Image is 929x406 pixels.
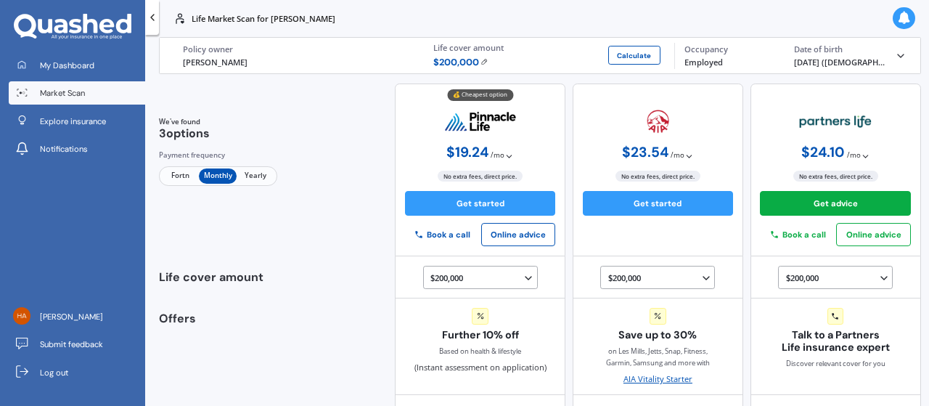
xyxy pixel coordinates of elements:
span: / mo [671,150,684,161]
span: / mo [847,150,861,161]
span: No extra fees, direct price. [438,171,523,182]
button: Get started [583,191,734,216]
button: Calculate [608,46,660,65]
span: Notifications [40,143,88,155]
span: No extra fees, direct price. [615,171,700,182]
div: Date of birth [794,44,885,54]
a: Notifications [9,137,145,161]
p: Life Market Scan for [PERSON_NAME] [192,13,335,25]
img: life.f720d6a2d7cdcd3ad642.svg [173,12,187,25]
img: pinnacle.webp [444,111,517,131]
button: Online advice [836,223,911,246]
img: partners-life.webp [799,115,872,129]
span: [PERSON_NAME] [40,311,103,322]
span: Submit feedback [40,338,103,350]
span: $ 19.24 [446,145,488,161]
span: $ 200,000 [433,55,488,69]
button: Book a call [760,225,836,244]
div: Policy owner [183,44,414,54]
span: $ 23.54 [622,145,668,161]
span: Yearly [237,169,275,184]
span: on Les Mills, Jetts, Snap, Fitness, Garmin, Samsung and more with [583,346,734,369]
a: Market Scan [9,81,145,105]
div: [PERSON_NAME] [183,57,414,69]
span: Talk to a Partners Life insurance expert [760,329,911,353]
span: $ 24.10 [801,145,845,161]
div: Employed [684,57,776,69]
span: Save up to 30% [618,329,697,341]
div: $200,000 [786,271,890,285]
span: No extra fees, direct price. [793,171,878,182]
a: Submit feedback [9,333,145,356]
span: Monthly [200,169,237,184]
span: Log out [40,367,68,378]
a: Explore insurance [9,110,145,133]
button: Online advice [481,223,556,246]
button: Book a call [405,225,481,244]
span: 3 options [159,126,210,141]
div: (Instant assessment on application) [414,308,547,373]
div: [DATE] ([DEMOGRAPHIC_DATA].) [794,57,885,69]
img: Edit [480,58,488,65]
span: Fortn [162,169,200,184]
button: Get advice [760,191,911,216]
div: $200,000 [608,271,712,285]
div: Occupancy [684,44,776,54]
div: 💰 Cheapest option [447,89,513,101]
a: [PERSON_NAME] [9,305,145,328]
button: Get started [405,191,556,216]
div: Based on health & lifestyle [439,346,521,357]
img: c11529ab018b8ec257254323845d349c [13,307,30,325]
div: $200,000 [430,271,534,285]
span: Market Scan [40,87,85,99]
div: Life cover amount [433,43,665,53]
span: We've found [159,117,210,127]
span: My Dashboard [40,60,94,71]
span: Further 10% off [442,329,519,341]
div: Payment frequency [159,150,277,161]
span: Discover relevant cover for you [786,358,885,370]
span: / mo [491,150,504,161]
div: Life cover amount [159,256,285,299]
a: Log out [9,361,145,384]
div: Offers [159,313,285,396]
div: AIA Vitality Starter [623,373,692,385]
span: Explore insurance [40,115,106,127]
a: My Dashboard [9,54,145,77]
img: aia.webp [647,110,669,134]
